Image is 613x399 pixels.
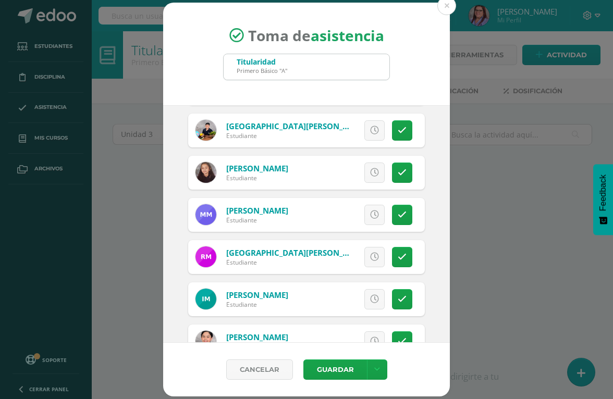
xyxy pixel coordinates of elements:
[237,67,287,74] div: Primero Básico "A"
[311,26,384,45] strong: asistencia
[226,163,288,173] a: [PERSON_NAME]
[598,174,608,211] span: Feedback
[195,204,216,225] img: b745e43b6c8185811a9c55ba6af002b5.png
[303,359,367,380] button: Guardar
[195,331,216,352] img: dd6efdadffafed05ff961e537870d0e5.png
[226,121,368,131] a: [GEOGRAPHIC_DATA][PERSON_NAME]
[195,120,216,141] img: b4b873633353e053f21456ac8e975a31.png
[224,54,389,80] input: Busca un grado o sección aquí...
[248,26,384,45] span: Toma de
[226,247,368,258] a: [GEOGRAPHIC_DATA][PERSON_NAME]
[226,173,288,182] div: Estudiante
[226,131,351,140] div: Estudiante
[226,258,351,267] div: Estudiante
[226,332,288,342] a: [PERSON_NAME]
[226,216,288,225] div: Estudiante
[593,164,613,235] button: Feedback - Mostrar encuesta
[195,246,216,267] img: 104db83de8e1b5a7546b7db398892979.png
[226,290,288,300] a: [PERSON_NAME]
[195,162,216,183] img: 5aa22d3c7163bbf15cc66dbb0bc7ec1a.png
[226,300,288,309] div: Estudiante
[226,359,293,380] a: Cancelar
[195,289,216,309] img: d19bcbe94cd827134653d42356a31e2a.png
[237,57,287,67] div: Titularidad
[226,205,288,216] a: [PERSON_NAME]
